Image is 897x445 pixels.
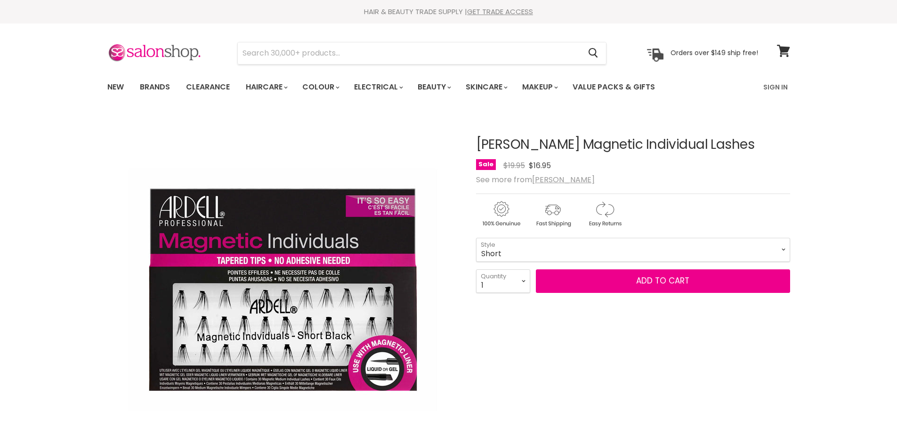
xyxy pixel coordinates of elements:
[476,138,790,152] h1: [PERSON_NAME] Magnetic Individual Lashes
[459,77,513,97] a: Skincare
[636,275,689,286] span: Add to cart
[566,77,662,97] a: Value Packs & Gifts
[581,42,606,64] button: Search
[467,7,533,16] a: GET TRADE ACCESS
[237,42,606,65] form: Product
[476,200,526,228] img: genuine.gif
[476,269,530,293] select: Quantity
[347,77,409,97] a: Electrical
[239,77,293,97] a: Haircare
[515,77,564,97] a: Makeup
[758,77,793,97] a: Sign In
[100,73,710,101] ul: Main menu
[411,77,457,97] a: Beauty
[529,160,551,171] span: $16.95
[96,7,802,16] div: HAIR & BEAUTY TRADE SUPPLY |
[133,77,177,97] a: Brands
[580,200,630,228] img: returns.gif
[179,77,237,97] a: Clearance
[476,159,496,170] span: Sale
[295,77,345,97] a: Colour
[238,42,581,64] input: Search
[100,77,131,97] a: New
[671,49,758,57] p: Orders over $149 ship free!
[503,160,525,171] span: $19.95
[528,200,578,228] img: shipping.gif
[850,401,888,436] iframe: Gorgias live chat messenger
[536,269,790,293] button: Add to cart
[96,73,802,101] nav: Main
[532,174,595,185] a: [PERSON_NAME]
[476,174,595,185] span: See more from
